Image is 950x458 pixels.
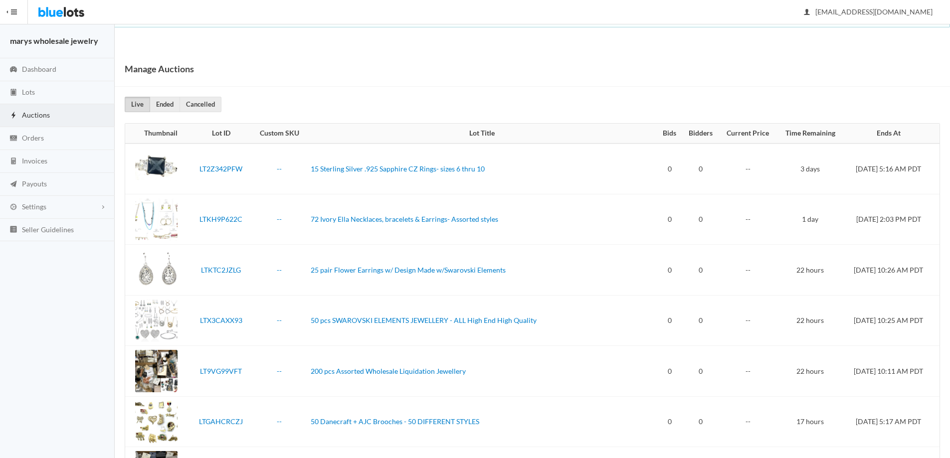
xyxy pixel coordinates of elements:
[10,36,98,45] strong: marys wholesale jewelry
[777,144,844,194] td: 3 days
[201,266,241,274] a: LTKTC2JZLG
[777,346,844,397] td: 22 hours
[125,124,190,144] th: Thumbnail
[199,164,242,173] a: LT2Z342PFW
[719,194,776,245] td: --
[682,194,719,245] td: 0
[719,396,776,447] td: --
[199,417,243,426] a: LTGAHCRCZJ
[8,111,18,121] ion-icon: flash
[843,346,940,397] td: [DATE] 10:11 AM PDT
[719,346,776,397] td: --
[311,417,479,426] a: 50 Danecraft + AJC Brooches - 50 DIFFERENT STYLES
[22,156,47,165] span: Invoices
[22,88,35,96] span: Lots
[277,367,282,375] a: --
[682,245,719,296] td: 0
[311,266,506,274] a: 25 pair Flower Earrings w/ Design Made w/Swarovski Elements
[804,7,933,16] span: [EMAIL_ADDRESS][DOMAIN_NAME]
[682,295,719,346] td: 0
[150,97,180,112] a: Ended
[843,245,940,296] td: [DATE] 10:26 AM PDT
[277,215,282,223] a: --
[8,225,18,235] ion-icon: list box
[125,61,194,76] h1: Manage Auctions
[8,180,18,189] ion-icon: paper plane
[843,124,940,144] th: Ends At
[843,295,940,346] td: [DATE] 10:25 AM PDT
[777,124,844,144] th: Time Remaining
[657,245,682,296] td: 0
[311,367,466,375] a: 200 pcs Assorted Wholesale Liquidation Jewellery
[277,266,282,274] a: --
[657,144,682,194] td: 0
[8,157,18,166] ion-icon: calculator
[719,144,776,194] td: --
[311,215,498,223] a: 72 Ivory Ella Necklaces, bracelets & Earrings- Assorted styles
[682,124,719,144] th: Bidders
[311,164,485,173] a: 15 Sterling Silver .925 Sapphire CZ Rings- sizes 6 thru 10
[22,179,47,188] span: Payouts
[802,8,812,17] ion-icon: person
[22,111,50,119] span: Auctions
[843,144,940,194] td: [DATE] 5:16 AM PDT
[657,194,682,245] td: 0
[199,215,242,223] a: LTKH9P622C
[22,134,44,142] span: Orders
[777,295,844,346] td: 22 hours
[657,396,682,447] td: 0
[277,417,282,426] a: --
[200,367,242,375] a: LT9VG99VFT
[777,194,844,245] td: 1 day
[22,225,74,234] span: Seller Guidelines
[657,295,682,346] td: 0
[200,316,242,324] a: LTX3CAXX93
[311,316,537,324] a: 50 pcs SWAROVSKI ELEMENTS JEWELLERY - ALL High End High Quality
[682,346,719,397] td: 0
[719,295,776,346] td: --
[8,203,18,212] ion-icon: cog
[682,396,719,447] td: 0
[22,202,46,211] span: Settings
[307,124,657,144] th: Lot Title
[277,164,282,173] a: --
[22,65,56,73] span: Dashboard
[777,245,844,296] td: 22 hours
[125,97,150,112] a: Live
[252,124,307,144] th: Custom SKU
[277,316,282,324] a: --
[8,88,18,98] ion-icon: clipboard
[719,124,776,144] th: Current Price
[657,124,682,144] th: Bids
[190,124,252,144] th: Lot ID
[843,194,940,245] td: [DATE] 2:03 PM PDT
[180,97,221,112] a: Cancelled
[777,396,844,447] td: 17 hours
[843,396,940,447] td: [DATE] 5:17 AM PDT
[719,245,776,296] td: --
[682,144,719,194] td: 0
[8,134,18,144] ion-icon: cash
[8,65,18,75] ion-icon: speedometer
[657,346,682,397] td: 0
